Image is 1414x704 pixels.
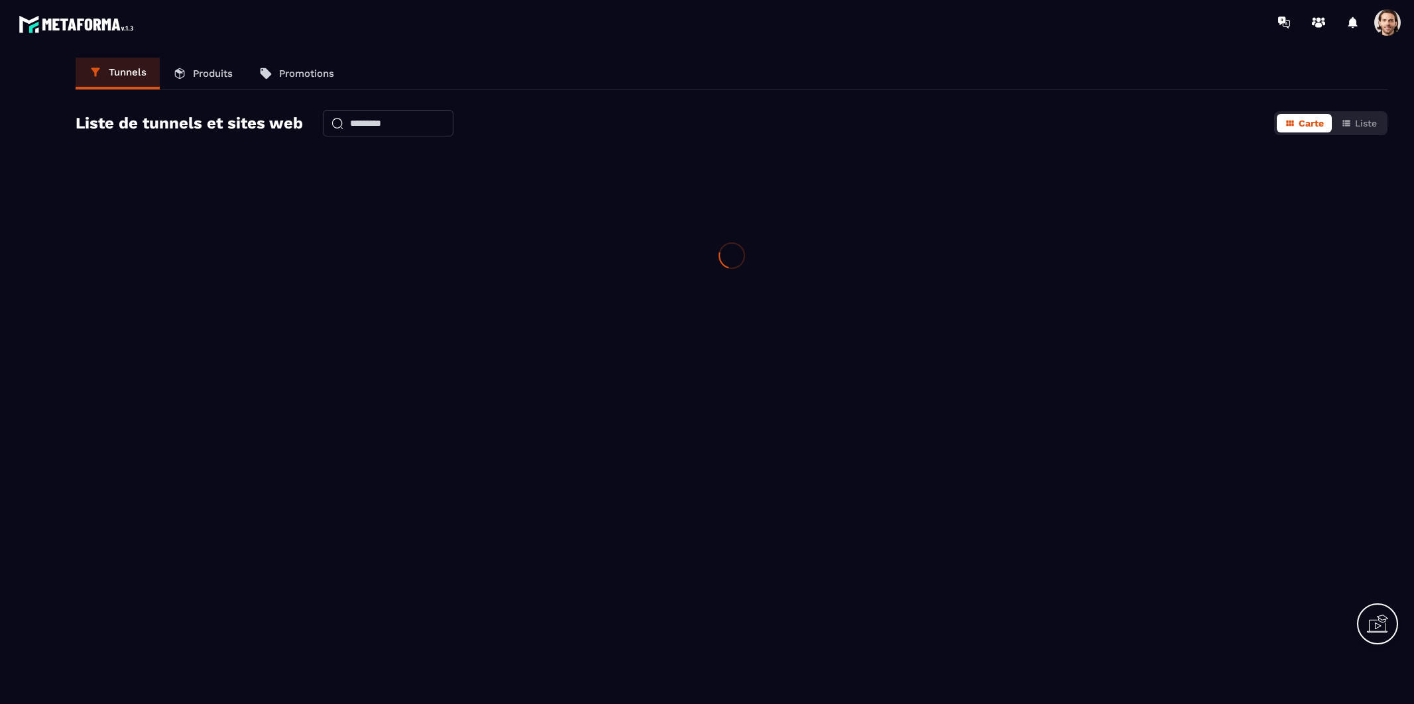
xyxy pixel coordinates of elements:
[1299,118,1324,128] span: Carte
[1355,118,1377,128] span: Liste
[279,68,334,79] p: Promotions
[76,110,303,136] h2: Liste de tunnels et sites web
[76,58,160,89] a: Tunnels
[1277,114,1332,132] button: Carte
[1333,114,1385,132] button: Liste
[109,66,147,78] p: Tunnels
[193,68,233,79] p: Produits
[246,58,347,89] a: Promotions
[160,58,246,89] a: Produits
[19,12,138,36] img: logo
